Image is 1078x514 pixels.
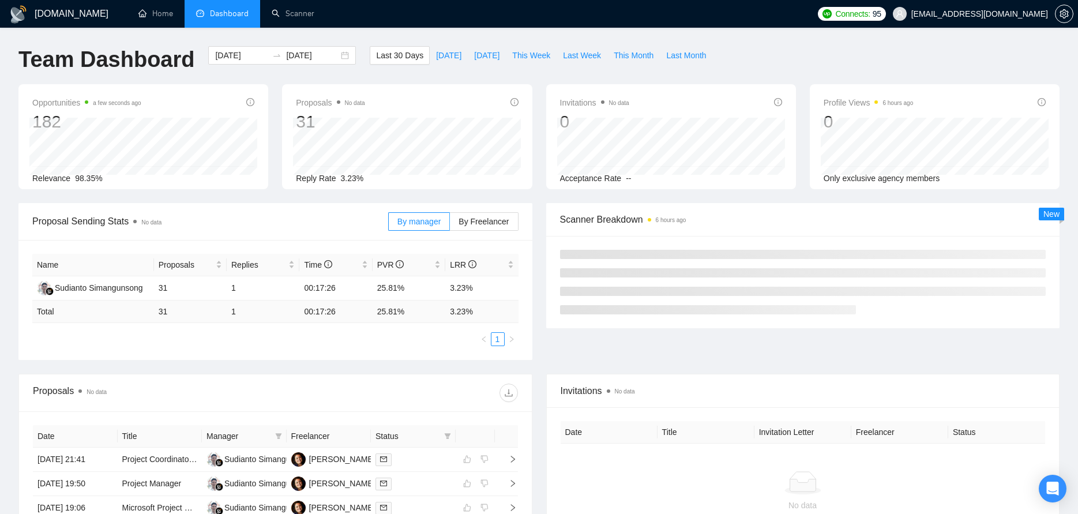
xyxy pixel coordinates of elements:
[246,98,254,106] span: info-circle
[206,477,221,491] img: SS
[512,49,550,62] span: This Week
[122,503,338,512] a: Microsoft Project Specialist Needed for Project Management
[499,455,517,463] span: right
[373,276,445,301] td: 25.81%
[442,427,453,445] span: filter
[32,174,70,183] span: Relevance
[609,100,629,106] span: No data
[561,421,658,444] th: Date
[499,504,517,512] span: right
[33,384,275,402] div: Proposals
[468,260,476,268] span: info-circle
[304,260,332,269] span: Time
[376,49,423,62] span: Last 30 Days
[296,96,365,110] span: Proposals
[227,254,299,276] th: Replies
[774,98,782,106] span: info-circle
[560,174,622,183] span: Acceptance Rate
[499,384,518,402] button: download
[287,425,371,448] th: Freelancer
[227,276,299,301] td: 1
[275,433,282,440] span: filter
[206,478,313,487] a: SSSudianto Simangunsong
[882,100,913,106] time: 6 hours ago
[309,501,375,514] div: [PERSON_NAME]
[444,433,451,440] span: filter
[215,49,268,62] input: Start date
[1039,475,1066,502] div: Open Intercom Messenger
[824,174,940,183] span: Only exclusive agency members
[296,174,336,183] span: Reply Rate
[450,260,476,269] span: LRR
[286,49,339,62] input: End date
[118,425,202,448] th: Title
[272,51,281,60] span: swap-right
[380,504,387,511] span: mail
[291,477,306,491] img: PM
[206,430,271,442] span: Manager
[37,283,143,292] a: SSSudianto Simangunsong
[1038,98,1046,106] span: info-circle
[32,254,154,276] th: Name
[510,98,519,106] span: info-circle
[141,219,161,226] span: No data
[18,46,194,73] h1: Team Dashboard
[55,282,143,294] div: Sudianto Simangunsong
[626,174,631,183] span: --
[273,427,284,445] span: filter
[324,260,332,268] span: info-circle
[430,46,468,65] button: [DATE]
[560,212,1046,227] span: Scanner Breakdown
[873,7,881,20] span: 95
[658,421,754,444] th: Title
[309,453,375,466] div: [PERSON_NAME]
[32,214,388,228] span: Proposal Sending Stats
[9,5,28,24] img: logo
[445,276,518,301] td: 3.23%
[341,174,364,183] span: 3.23%
[272,9,314,18] a: searchScanner
[299,276,372,301] td: 00:17:26
[309,477,375,490] div: [PERSON_NAME]
[210,9,249,18] span: Dashboard
[824,96,914,110] span: Profile Views
[33,472,118,496] td: [DATE] 19:50
[215,459,223,467] img: gigradar-bm.png
[563,49,601,62] span: Last Week
[491,332,505,346] li: 1
[508,336,515,343] span: right
[32,111,141,133] div: 182
[607,46,660,65] button: This Month
[570,499,1036,512] div: No data
[138,9,173,18] a: homeHome
[436,49,461,62] span: [DATE]
[224,501,313,514] div: Sudianto Simangunsong
[231,258,286,271] span: Replies
[202,425,287,448] th: Manager
[499,479,517,487] span: right
[468,46,506,65] button: [DATE]
[122,479,182,488] a: Project Manager
[560,96,629,110] span: Invitations
[480,336,487,343] span: left
[477,332,491,346] li: Previous Page
[445,301,518,323] td: 3.23 %
[1056,9,1073,18] span: setting
[660,46,712,65] button: Last Month
[215,483,223,491] img: gigradar-bm.png
[459,217,509,226] span: By Freelancer
[345,100,365,106] span: No data
[206,502,313,512] a: SSSudianto Simangunsong
[824,111,914,133] div: 0
[1043,209,1060,219] span: New
[380,456,387,463] span: mail
[291,478,375,487] a: PM[PERSON_NAME]
[614,49,653,62] span: This Month
[93,100,141,106] time: a few seconds ago
[948,421,1045,444] th: Status
[477,332,491,346] button: left
[373,301,445,323] td: 25.81 %
[656,217,686,223] time: 6 hours ago
[754,421,851,444] th: Invitation Letter
[224,453,313,466] div: Sudianto Simangunsong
